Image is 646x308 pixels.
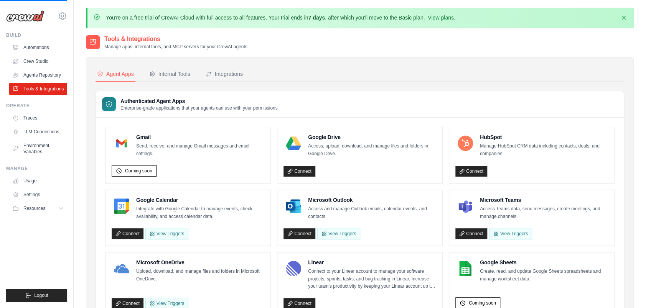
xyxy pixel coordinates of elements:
[308,196,436,204] h4: Microsoft Outlook
[114,261,129,276] img: Microsoft OneDrive Logo
[480,205,608,220] p: Access Teams data, send messages, create meetings, and manage channels.
[125,168,152,174] span: Coming soon
[112,228,143,239] a: Connect
[148,67,192,82] button: Internal Tools
[145,228,188,239] button: View Triggers
[469,300,496,306] span: Coming soon
[120,105,278,111] p: Enterprise-grade applications that your agents can use with your permissions
[308,205,436,220] p: Access and manage Outlook emails, calendar events, and contacts.
[96,67,135,82] button: Agent Apps
[9,126,67,138] a: LLM Connections
[480,268,608,283] p: Create, read, and update Google Sheets spreadsheets and manage worksheet data.
[106,14,455,21] p: You're on a free trial of CrewAI Cloud with full access to all features. Your trial ends in , aft...
[136,205,264,220] p: Integrate with Google Calendar to manage events, check availability, and access calendar data.
[9,188,67,201] a: Settings
[317,228,360,239] : View Triggers
[206,70,243,78] div: Integrations
[286,198,301,214] img: Microsoft Outlook Logo
[458,261,473,276] img: Google Sheets Logo
[308,133,436,141] h4: Google Drive
[6,32,67,38] div: Build
[149,70,190,78] div: Internal Tools
[489,228,532,239] : View Triggers
[286,136,301,151] img: Google Drive Logo
[9,175,67,187] a: Usage
[6,165,67,172] div: Manage
[97,70,134,78] div: Agent Apps
[480,196,608,204] h4: Microsoft Teams
[23,205,45,211] span: Resources
[480,259,608,266] h4: Google Sheets
[283,228,315,239] a: Connect
[114,136,129,151] img: Gmail Logo
[480,143,608,157] p: Manage HubSpot CRM data including contacts, deals, and companies.
[455,228,487,239] a: Connect
[9,55,67,67] a: Crew Studio
[6,289,67,302] button: Logout
[9,41,67,54] a: Automations
[120,97,278,105] h3: Authenticated Agent Apps
[308,259,436,266] h4: Linear
[34,292,48,298] span: Logout
[9,83,67,95] a: Tools & Integrations
[9,139,67,158] a: Environment Variables
[283,166,315,177] a: Connect
[136,143,264,157] p: Send, receive, and manage Gmail messages and email settings.
[6,10,44,22] img: Logo
[6,103,67,109] div: Operate
[104,44,247,50] p: Manage apps, internal tools, and MCP servers for your CrewAI agents
[9,202,67,215] button: Resources
[455,166,487,177] a: Connect
[114,198,129,214] img: Google Calendar Logo
[136,259,264,266] h4: Microsoft OneDrive
[480,133,608,141] h4: HubSpot
[458,136,473,151] img: HubSpot Logo
[136,268,264,283] p: Upload, download, and manage files and folders in Microsoft OneDrive.
[458,198,473,214] img: Microsoft Teams Logo
[308,15,325,21] strong: 7 days
[308,268,436,290] p: Connect to your Linear account to manage your software projects, sprints, tasks, and bug tracking...
[286,261,301,276] img: Linear Logo
[104,34,247,44] h2: Tools & Integrations
[308,143,436,157] p: Access, upload, download, and manage files and folders in Google Drive.
[428,15,453,21] a: View plans
[136,133,264,141] h4: Gmail
[9,112,67,124] a: Traces
[204,67,244,82] button: Integrations
[136,196,264,204] h4: Google Calendar
[9,69,67,81] a: Agents Repository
